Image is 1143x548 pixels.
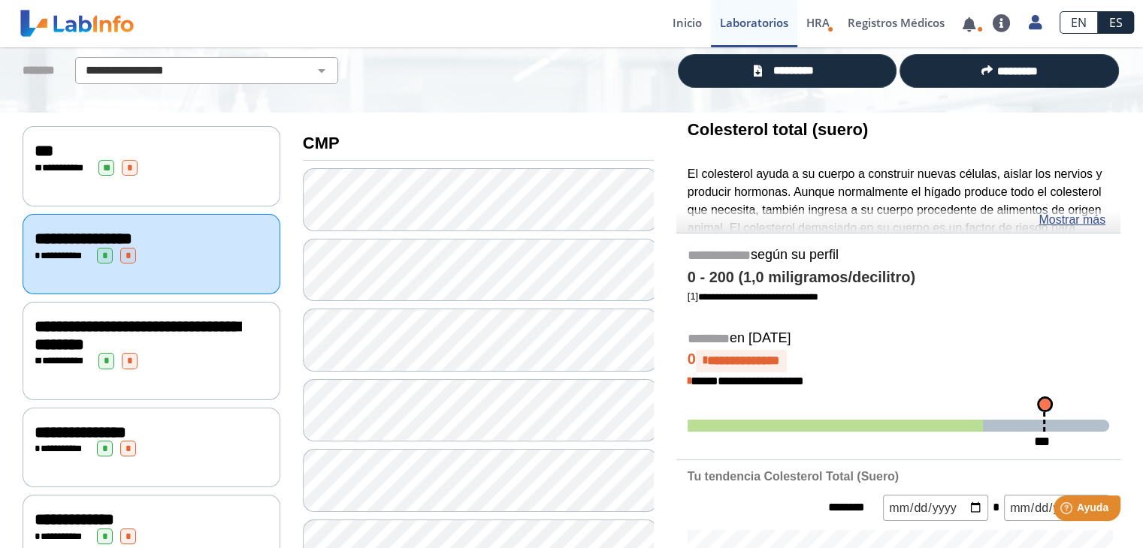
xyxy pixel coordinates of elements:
[751,247,839,262] font: según su perfil
[720,15,788,30] font: Laboratorios
[1039,213,1105,226] font: Mostrar más
[688,291,698,302] font: [1]
[688,120,868,139] font: Colesterol total (suero)
[688,269,915,285] font: 0 - 200 (1,0 miligramos/decilitro)
[688,470,899,483] font: Tu tendencia Colesterol Total (Suero)
[1071,14,1087,31] font: EN
[1004,495,1109,521] input: mm/dd/aaaa
[883,495,988,521] input: mm/dd/aaaa
[848,15,945,30] font: Registros Médicos
[688,167,1107,342] font: El colesterol ayuda a su cuerpo a construir nuevas células, aislar los nervios y producir hormona...
[303,134,340,152] font: CMP
[1009,489,1126,531] iframe: Lanzador de widgets de ayuda
[730,330,791,345] font: en [DATE]
[806,15,830,30] font: HRA
[688,351,696,367] font: 0
[673,15,702,30] font: Inicio
[1109,14,1123,31] font: ES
